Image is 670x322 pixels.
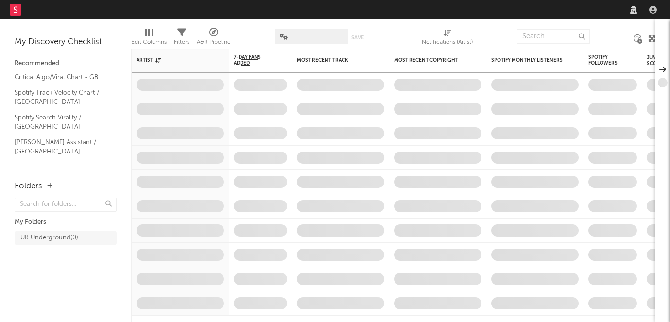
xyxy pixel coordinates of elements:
a: UK Underground(0) [15,231,117,245]
input: Search... [517,29,590,44]
div: UK Underground ( 0 ) [20,232,78,244]
div: Recommended [15,58,117,69]
div: Filters [174,24,189,52]
input: Search for folders... [15,198,117,212]
div: Spotify Monthly Listeners [491,57,564,63]
div: A&R Pipeline [197,36,231,48]
a: Spotify Track Velocity Chart / [GEOGRAPHIC_DATA] [15,87,107,107]
div: Spotify Followers [588,54,622,66]
a: Algorithmic A&R Assistant ([GEOGRAPHIC_DATA]) [15,162,107,182]
div: Folders [15,181,42,192]
button: Save [351,35,364,40]
div: Most Recent Copyright [394,57,467,63]
a: Spotify Search Virality / [GEOGRAPHIC_DATA] [15,112,107,132]
span: 7-Day Fans Added [234,54,273,66]
div: My Discovery Checklist [15,36,117,48]
div: Edit Columns [131,24,167,52]
div: Notifications (Artist) [422,36,473,48]
div: Artist [137,57,209,63]
a: Critical Algo/Viral Chart - GB [15,72,107,83]
div: Most Recent Track [297,57,370,63]
div: Filters [174,36,189,48]
div: A&R Pipeline [197,24,231,52]
div: Notifications (Artist) [422,24,473,52]
a: [PERSON_NAME] Assistant / [GEOGRAPHIC_DATA] [15,137,107,157]
div: My Folders [15,217,117,228]
div: Edit Columns [131,36,167,48]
